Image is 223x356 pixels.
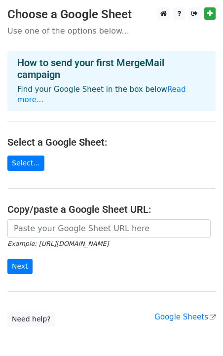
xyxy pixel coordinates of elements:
[17,84,206,105] p: Find your Google Sheet in the box below
[7,259,33,274] input: Next
[17,57,206,80] h4: How to send your first MergeMail campaign
[17,85,186,104] a: Read more...
[7,240,109,247] small: Example: [URL][DOMAIN_NAME]
[7,26,216,36] p: Use one of the options below...
[154,313,216,321] a: Google Sheets
[7,156,44,171] a: Select...
[7,219,211,238] input: Paste your Google Sheet URL here
[7,7,216,22] h3: Choose a Google Sheet
[7,136,216,148] h4: Select a Google Sheet:
[7,203,216,215] h4: Copy/paste a Google Sheet URL:
[7,312,55,327] a: Need help?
